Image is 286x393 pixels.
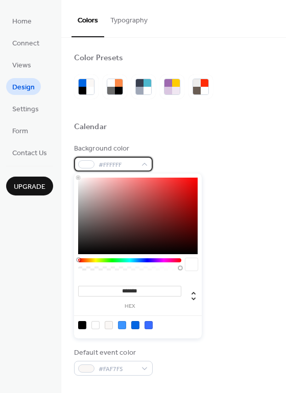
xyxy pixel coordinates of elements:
[12,104,39,115] span: Settings
[6,78,41,95] a: Design
[74,53,123,64] div: Color Presets
[12,16,32,27] span: Home
[99,160,136,170] span: #FFFFFF
[6,100,45,117] a: Settings
[12,148,47,159] span: Contact Us
[12,82,35,93] span: Design
[6,12,38,29] a: Home
[12,38,39,49] span: Connect
[91,321,100,329] div: rgb(255, 255, 255)
[12,126,28,137] span: Form
[6,177,53,195] button: Upgrade
[6,56,37,73] a: Views
[6,122,34,139] a: Form
[14,182,45,192] span: Upgrade
[74,122,107,133] div: Calendar
[78,321,86,329] div: rgb(0, 0, 0)
[74,348,151,358] div: Default event color
[74,143,151,154] div: Background color
[105,321,113,329] div: rgb(250, 247, 245)
[78,304,181,309] label: hex
[12,60,31,71] span: Views
[99,364,136,375] span: #FAF7F5
[131,321,139,329] div: rgb(0, 102, 227)
[145,321,153,329] div: rgb(57, 108, 255)
[118,321,126,329] div: rgb(60, 148, 255)
[6,144,53,161] a: Contact Us
[6,34,45,51] a: Connect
